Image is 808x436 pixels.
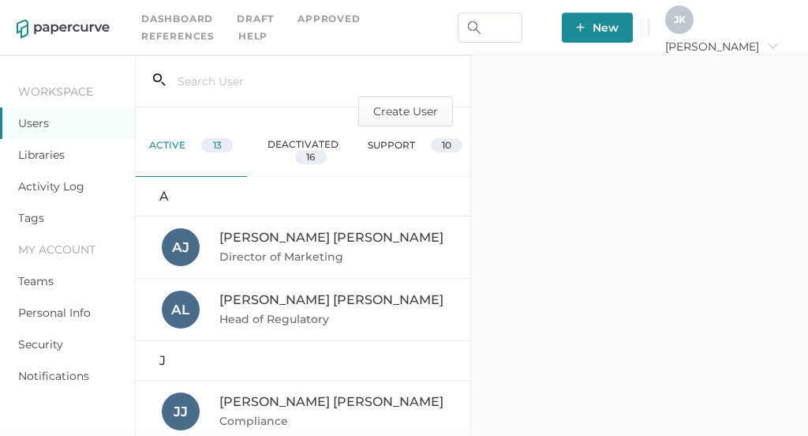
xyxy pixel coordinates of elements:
input: Search User [166,66,376,96]
span: J J [174,404,188,419]
div: A [136,177,471,216]
button: Create User [358,96,453,126]
a: Notifications [18,369,89,383]
a: Approved [297,10,360,28]
a: Tags [18,211,44,225]
i: search_left [153,73,166,86]
span: Create User [373,97,438,126]
span: Director of Marketing [219,250,346,264]
a: Teams [18,274,54,288]
a: Personal Info [18,306,91,320]
a: AJ[PERSON_NAME] [PERSON_NAME]Director of Marketing [136,216,471,279]
div: active [136,126,248,177]
span: [PERSON_NAME] [PERSON_NAME] [219,230,443,245]
a: Libraries [18,148,65,162]
button: New [562,13,633,43]
a: Users [18,116,49,130]
div: support [359,126,471,177]
div: J [136,341,471,381]
span: A L [171,302,189,318]
div: help [238,28,267,45]
span: [PERSON_NAME] [PERSON_NAME] [219,292,443,307]
img: plus-white.e19ec114.svg [576,23,585,32]
a: Dashboard [141,10,213,28]
span: New [576,13,619,43]
span: A J [172,239,189,255]
a: Create User [358,103,453,118]
img: search.bf03fe8b.svg [468,21,481,34]
span: 16 [306,151,315,163]
a: Activity Log [18,179,84,194]
a: Security [18,337,63,351]
span: Head of Regulatory [219,312,332,326]
a: Draft [237,10,274,28]
span: Compliance [219,414,291,428]
input: Search Workspace [458,13,522,43]
a: References [141,28,215,45]
span: [PERSON_NAME] [665,39,778,54]
span: 10 [442,139,451,151]
div: deactivated [247,126,359,177]
span: 13 [213,139,222,151]
span: J K [674,13,686,25]
i: arrow_right [767,40,778,51]
a: AL[PERSON_NAME] [PERSON_NAME]Head of Regulatory [136,279,471,341]
span: [PERSON_NAME] [PERSON_NAME] [219,394,443,409]
img: papercurve-logo-colour.7244d18c.svg [17,20,110,39]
